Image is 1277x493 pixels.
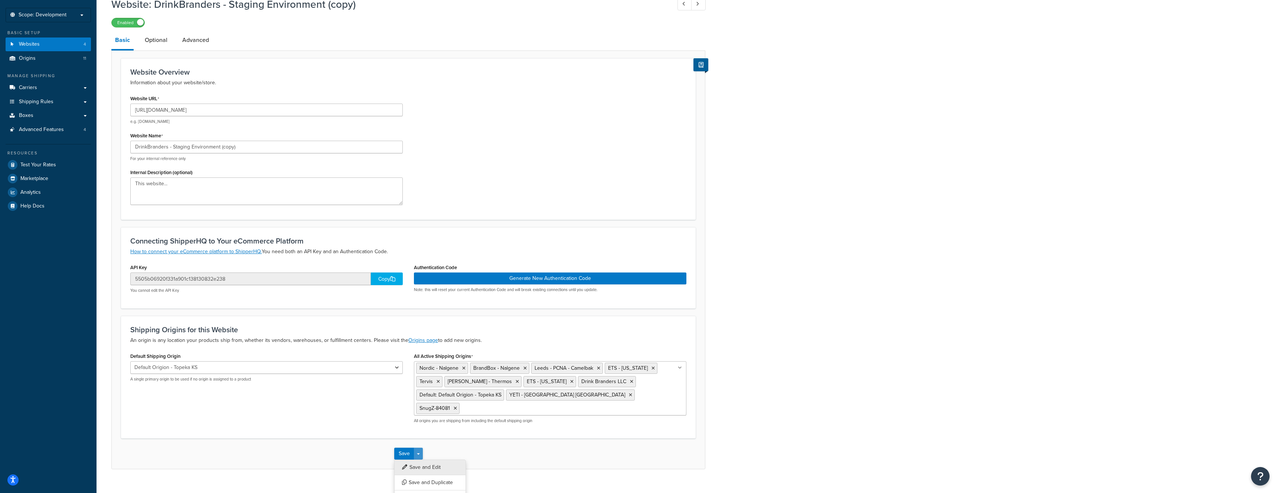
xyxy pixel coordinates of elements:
[83,55,86,62] span: 11
[414,265,457,270] label: Authentication Code
[19,112,33,119] span: Boxes
[130,237,686,245] h3: Connecting ShipperHQ to Your eCommerce Platform
[130,336,686,345] p: An origin is any location your products ship from, whether its vendors, warehouses, or fulfillmen...
[419,378,433,385] span: Tervis
[179,31,213,49] a: Advanced
[1251,467,1270,486] button: Open Resource Center
[130,78,686,87] p: Information about your website/store.
[6,199,91,213] a: Help Docs
[414,272,686,284] button: Generate New Authentication Code
[20,162,56,168] span: Test Your Rates
[130,326,686,334] h3: Shipping Origins for this Website
[6,123,91,137] li: Advanced Features
[19,12,66,18] span: Scope: Development
[394,448,414,460] button: Save
[608,364,648,372] span: ETS - [US_STATE]
[130,353,180,359] label: Default Shipping Origin
[408,336,438,344] a: Origins page
[130,288,403,293] p: You cannot edit the API Key
[509,391,625,399] span: YETI - [GEOGRAPHIC_DATA] [GEOGRAPHIC_DATA]
[371,272,403,285] div: Copy
[394,475,466,490] button: Save and Duplicate
[6,52,91,65] li: Origins
[473,364,520,372] span: BrandBox - Nalgene
[6,109,91,123] a: Boxes
[130,247,686,256] p: You need both an API Key and an Authentication Code.
[84,127,86,133] span: 4
[19,55,36,62] span: Origins
[414,418,686,424] p: All origins you are shipping from including the default shipping origin
[130,68,686,76] h3: Website Overview
[535,364,593,372] span: Leeds - PCNA - Camelbak
[19,85,37,91] span: Carriers
[130,265,147,270] label: API Key
[112,18,144,27] label: Enabled
[130,170,193,175] label: Internal Description (optional)
[414,353,473,359] label: All Active Shipping Origins
[19,99,53,105] span: Shipping Rules
[19,127,64,133] span: Advanced Features
[6,150,91,156] div: Resources
[130,133,163,139] label: Website Name
[6,123,91,137] a: Advanced Features4
[20,203,45,209] span: Help Docs
[6,81,91,95] a: Carriers
[130,376,403,382] p: A single primary origin to be used if no origin is assigned to a product
[6,37,91,51] li: Websites
[6,186,91,199] a: Analytics
[20,176,48,182] span: Marketplace
[448,378,512,385] span: [PERSON_NAME] - Thermos
[6,172,91,185] a: Marketplace
[6,52,91,65] a: Origins11
[394,460,466,475] button: Save and Edit
[6,30,91,36] div: Basic Setup
[414,287,686,293] p: Note: this will reset your current Authentication Code and will break existing connections until ...
[6,158,91,172] a: Test Your Rates
[527,378,566,385] span: ETS - [US_STATE]
[130,96,159,102] label: Website URL
[130,177,403,205] textarea: This website...
[84,41,86,48] span: 4
[6,95,91,109] a: Shipping Rules
[581,378,626,385] span: Drink Branders LLC
[6,37,91,51] a: Websites4
[419,364,458,372] span: Nordic - Nalgene
[419,404,450,412] span: SnugZ-84081
[20,189,41,196] span: Analytics
[19,41,40,48] span: Websites
[130,119,403,124] p: e.g. [DOMAIN_NAME]
[130,156,403,161] p: For your internal reference only
[419,391,502,399] span: Default: Default Origion - Topeka KS
[141,31,171,49] a: Optional
[130,248,262,255] a: How to connect your eCommerce platform to ShipperHQ.
[6,73,91,79] div: Manage Shipping
[693,58,708,71] button: Show Help Docs
[111,31,134,50] a: Basic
